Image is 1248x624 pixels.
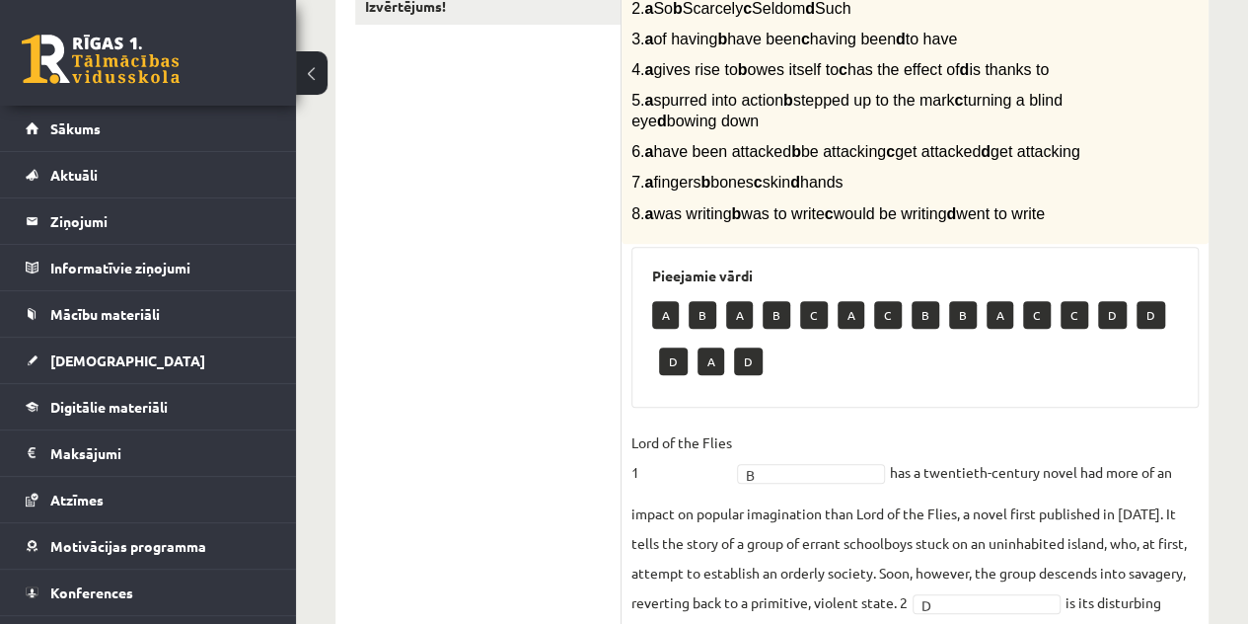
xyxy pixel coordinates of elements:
[50,245,271,290] legend: Informatīvie ziņojumi
[987,301,1013,329] p: A
[631,143,1080,160] span: 6. have been attacked be attacking get attacked get attacking
[912,301,939,329] p: B
[652,268,1178,284] h3: Pieejamie vārdi
[1137,301,1165,329] p: D
[734,348,763,375] p: D
[790,174,800,191] b: d
[659,348,688,375] p: D
[631,428,732,487] p: Lord of the Flies 1
[726,301,753,329] p: A
[26,106,271,151] a: Sākums
[50,491,104,508] span: Atzīmes
[689,301,716,329] p: B
[644,92,653,109] b: a
[50,430,271,476] legend: Maksājumi
[50,119,101,137] span: Sākums
[959,61,969,78] b: d
[631,92,1063,129] span: 5. spurred into action stepped up to the mark turning a blind eye bowing down
[652,301,679,329] p: A
[949,301,977,329] p: B
[644,143,653,160] b: a
[26,384,271,429] a: Digitālie materiāli
[644,31,653,47] b: a
[50,305,160,323] span: Mācību materiāli
[644,174,653,191] b: a
[50,398,168,416] span: Digitālie materiāli
[26,430,271,476] a: Maksājumi
[738,61,748,78] b: b
[26,198,271,244] a: Ziņojumi
[1061,301,1088,329] p: C
[50,537,206,555] span: Motivācijas programma
[921,595,1034,615] span: D
[838,301,864,329] p: A
[26,523,271,569] a: Motivācijas programma
[763,301,790,329] p: B
[631,61,1049,78] span: 4. gives rise to owes itself to has the effect of is thanks to
[657,113,667,129] b: d
[50,584,133,601] span: Konferences
[886,143,895,160] b: c
[801,31,810,47] b: c
[737,464,885,484] a: B
[1098,301,1127,329] p: D
[731,205,741,222] b: b
[746,465,858,485] span: B
[26,570,271,615] a: Konferences
[644,61,653,78] b: a
[913,594,1061,614] a: D
[26,152,271,197] a: Aktuāli
[825,205,834,222] b: c
[697,348,724,375] p: A
[50,351,205,369] span: [DEMOGRAPHIC_DATA]
[946,205,956,222] b: d
[896,31,906,47] b: d
[791,143,801,160] b: b
[700,174,710,191] b: b
[26,338,271,383] a: [DEMOGRAPHIC_DATA]
[26,291,271,337] a: Mācību materiāli
[26,477,271,522] a: Atzīmes
[874,301,902,329] p: C
[981,143,991,160] b: d
[22,35,180,84] a: Rīgas 1. Tālmācības vidusskola
[839,61,847,78] b: c
[50,166,98,184] span: Aktuāli
[1023,301,1051,329] p: C
[631,205,1045,222] span: 8. was writing was to write would be writing went to write
[26,245,271,290] a: Informatīvie ziņojumi
[754,174,763,191] b: c
[783,92,793,109] b: b
[631,31,957,47] span: 3. of having have been having been to have
[800,301,828,329] p: C
[644,205,653,222] b: a
[50,198,271,244] legend: Ziņojumi
[631,174,843,191] span: 7. fingers bones skin hands
[717,31,727,47] b: b
[954,92,963,109] b: c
